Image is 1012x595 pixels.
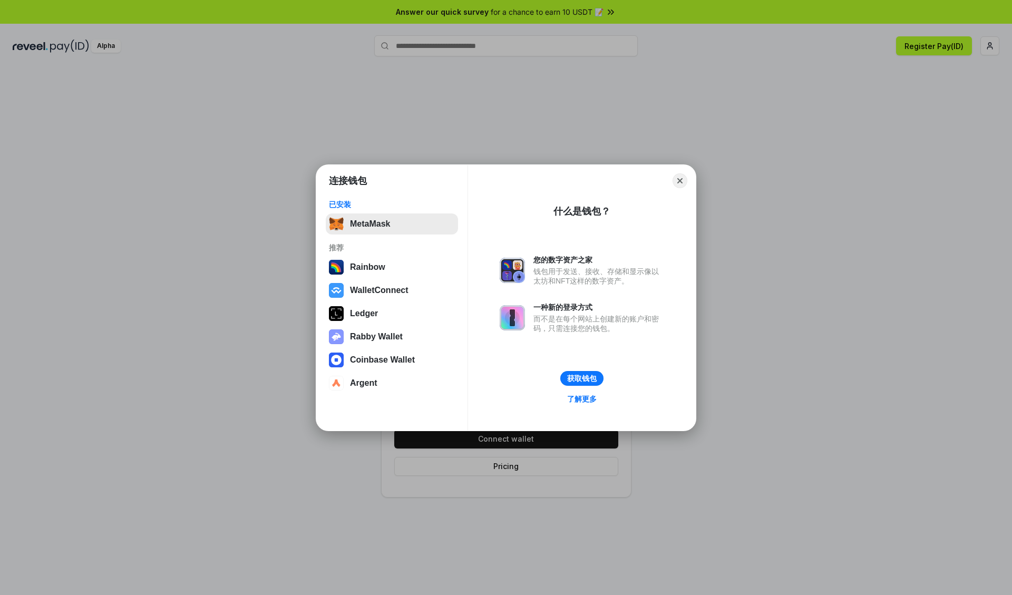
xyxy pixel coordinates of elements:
[500,305,525,330] img: svg+xml,%3Csvg%20xmlns%3D%22http%3A%2F%2Fwww.w3.org%2F2000%2Fsvg%22%20fill%3D%22none%22%20viewBox...
[326,373,458,394] button: Argent
[326,280,458,301] button: WalletConnect
[326,257,458,278] button: Rainbow
[673,173,687,188] button: Close
[329,243,455,252] div: 推荐
[533,267,664,286] div: 钱包用于发送、接收、存储和显示像以太坊和NFT这样的数字资产。
[326,349,458,370] button: Coinbase Wallet
[329,306,344,321] img: svg+xml,%3Csvg%20xmlns%3D%22http%3A%2F%2Fwww.w3.org%2F2000%2Fsvg%22%20width%3D%2228%22%20height%3...
[560,371,604,386] button: 获取钱包
[350,262,385,272] div: Rainbow
[350,355,415,365] div: Coinbase Wallet
[326,213,458,235] button: MetaMask
[350,309,378,318] div: Ledger
[567,374,597,383] div: 获取钱包
[329,376,344,391] img: svg+xml,%3Csvg%20width%3D%2228%22%20height%3D%2228%22%20viewBox%3D%220%200%2028%2028%22%20fill%3D...
[553,205,610,218] div: 什么是钱包？
[329,353,344,367] img: svg+xml,%3Csvg%20width%3D%2228%22%20height%3D%2228%22%20viewBox%3D%220%200%2028%2028%22%20fill%3D...
[533,314,664,333] div: 而不是在每个网站上创建新的账户和密码，只需连接您的钱包。
[329,200,455,209] div: 已安装
[326,326,458,347] button: Rabby Wallet
[326,303,458,324] button: Ledger
[329,217,344,231] img: svg+xml,%3Csvg%20fill%3D%22none%22%20height%3D%2233%22%20viewBox%3D%220%200%2035%2033%22%20width%...
[533,303,664,312] div: 一种新的登录方式
[561,392,603,406] a: 了解更多
[533,255,664,265] div: 您的数字资产之家
[329,283,344,298] img: svg+xml,%3Csvg%20width%3D%2228%22%20height%3D%2228%22%20viewBox%3D%220%200%2028%2028%22%20fill%3D...
[350,332,403,342] div: Rabby Wallet
[567,394,597,404] div: 了解更多
[329,329,344,344] img: svg+xml,%3Csvg%20xmlns%3D%22http%3A%2F%2Fwww.w3.org%2F2000%2Fsvg%22%20fill%3D%22none%22%20viewBox...
[350,286,408,295] div: WalletConnect
[350,219,390,229] div: MetaMask
[500,258,525,283] img: svg+xml,%3Csvg%20xmlns%3D%22http%3A%2F%2Fwww.w3.org%2F2000%2Fsvg%22%20fill%3D%22none%22%20viewBox...
[350,378,377,388] div: Argent
[329,174,367,187] h1: 连接钱包
[329,260,344,275] img: svg+xml,%3Csvg%20width%3D%22120%22%20height%3D%22120%22%20viewBox%3D%220%200%20120%20120%22%20fil...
